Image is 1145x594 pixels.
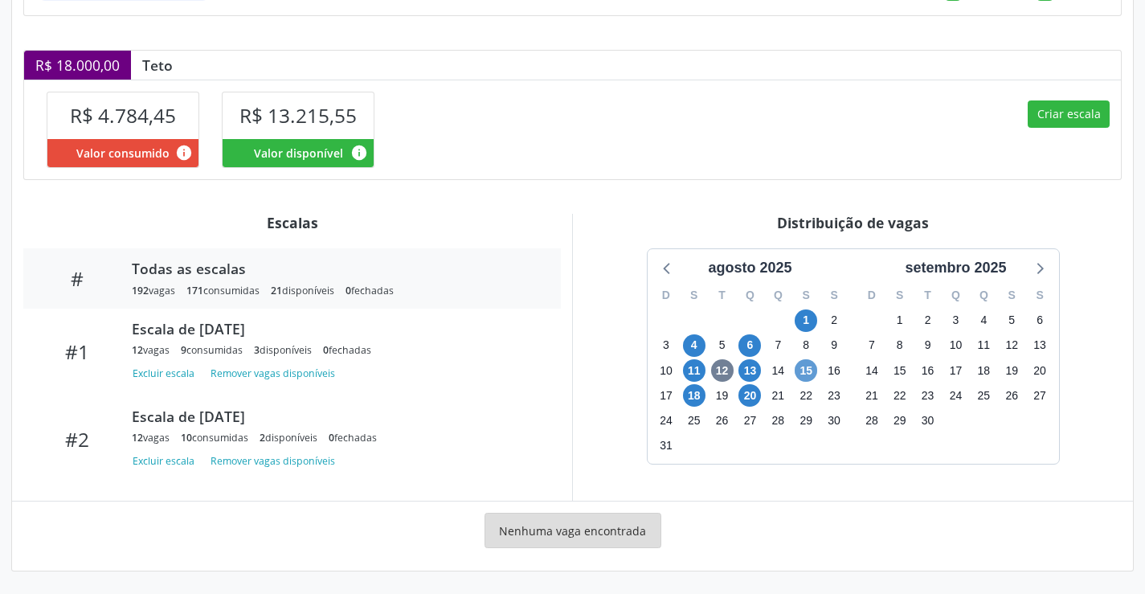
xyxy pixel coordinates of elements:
div: fechadas [346,284,394,297]
div: setembro 2025 [898,257,1012,279]
div: T [914,283,942,308]
button: Remover vagas disponíveis [204,363,341,384]
span: quarta-feira, 27 de agosto de 2025 [738,409,761,432]
div: agosto 2025 [701,257,798,279]
span: quinta-feira, 28 de agosto de 2025 [767,409,789,432]
span: quinta-feira, 4 de setembro de 2025 [972,309,995,332]
span: domingo, 28 de setembro de 2025 [861,409,883,432]
span: sábado, 13 de setembro de 2025 [1028,334,1051,357]
span: sábado, 27 de setembro de 2025 [1028,384,1051,407]
span: 12 [132,343,143,357]
div: # [35,267,121,290]
span: quarta-feira, 10 de setembro de 2025 [944,334,967,357]
span: segunda-feira, 29 de setembro de 2025 [889,409,911,432]
span: quinta-feira, 14 de agosto de 2025 [767,359,789,382]
div: vagas [132,343,170,357]
span: sexta-feira, 8 de agosto de 2025 [795,334,817,357]
span: sexta-feira, 22 de agosto de 2025 [795,384,817,407]
span: terça-feira, 12 de agosto de 2025 [711,359,734,382]
div: vagas [132,284,175,297]
span: sábado, 23 de agosto de 2025 [823,384,845,407]
span: quarta-feira, 6 de agosto de 2025 [738,334,761,357]
span: sábado, 16 de agosto de 2025 [823,359,845,382]
span: 192 [132,284,149,297]
div: S [792,283,820,308]
span: domingo, 10 de agosto de 2025 [655,359,677,382]
div: disponíveis [254,343,312,357]
span: quinta-feira, 25 de setembro de 2025 [972,384,995,407]
span: domingo, 14 de setembro de 2025 [861,359,883,382]
div: vagas [132,431,170,444]
span: segunda-feira, 4 de agosto de 2025 [683,334,705,357]
span: Valor consumido [76,145,170,162]
div: disponíveis [271,284,334,297]
span: sexta-feira, 5 de setembro de 2025 [1000,309,1023,332]
span: terça-feira, 5 de agosto de 2025 [711,334,734,357]
span: 9 [181,343,186,357]
span: 0 [346,284,351,297]
span: Valor disponível [254,145,343,162]
span: sexta-feira, 15 de agosto de 2025 [795,359,817,382]
button: Remover vagas disponíveis [204,450,341,472]
span: terça-feira, 19 de agosto de 2025 [711,384,734,407]
span: sexta-feira, 29 de agosto de 2025 [795,409,817,432]
span: quinta-feira, 21 de agosto de 2025 [767,384,789,407]
span: sexta-feira, 26 de setembro de 2025 [1000,384,1023,407]
div: Escalas [23,214,561,231]
span: quarta-feira, 3 de setembro de 2025 [944,309,967,332]
span: quarta-feira, 13 de agosto de 2025 [738,359,761,382]
span: sexta-feira, 19 de setembro de 2025 [1000,359,1023,382]
div: consumidas [181,431,248,444]
span: terça-feira, 9 de setembro de 2025 [917,334,939,357]
span: R$ 13.215,55 [239,102,357,129]
span: 0 [323,343,329,357]
span: 171 [186,284,203,297]
div: S [820,283,849,308]
span: quinta-feira, 11 de setembro de 2025 [972,334,995,357]
button: Excluir escala [132,363,201,384]
div: fechadas [323,343,371,357]
div: T [708,283,736,308]
span: quinta-feira, 7 de agosto de 2025 [767,334,789,357]
span: quarta-feira, 20 de agosto de 2025 [738,384,761,407]
span: terça-feira, 16 de setembro de 2025 [917,359,939,382]
div: S [998,283,1026,308]
span: 21 [271,284,282,297]
span: segunda-feira, 11 de agosto de 2025 [683,359,705,382]
div: Todas as escalas [132,260,538,277]
div: #2 [35,428,121,451]
span: 3 [254,343,260,357]
div: Teto [131,56,184,74]
button: Criar escala [1028,100,1110,128]
span: segunda-feira, 8 de setembro de 2025 [889,334,911,357]
span: sábado, 9 de agosto de 2025 [823,334,845,357]
span: terça-feira, 30 de setembro de 2025 [917,409,939,432]
span: sábado, 30 de agosto de 2025 [823,409,845,432]
span: domingo, 24 de agosto de 2025 [655,409,677,432]
i: Valor disponível para agendamentos feitos para este serviço [350,144,368,162]
div: R$ 18.000,00 [24,51,131,80]
span: sábado, 2 de agosto de 2025 [823,309,845,332]
span: domingo, 7 de setembro de 2025 [861,334,883,357]
span: sábado, 6 de setembro de 2025 [1028,309,1051,332]
div: D [858,283,886,308]
i: Valor consumido por agendamentos feitos para este serviço [175,144,193,162]
span: 12 [132,431,143,444]
span: sexta-feira, 1 de agosto de 2025 [795,309,817,332]
div: Nenhuma vaga encontrada [485,513,661,548]
span: domingo, 21 de setembro de 2025 [861,384,883,407]
span: terça-feira, 2 de setembro de 2025 [917,309,939,332]
span: segunda-feira, 18 de agosto de 2025 [683,384,705,407]
div: Q [942,283,970,308]
div: S [680,283,708,308]
span: 0 [329,431,334,444]
span: 2 [260,431,265,444]
span: segunda-feira, 25 de agosto de 2025 [683,409,705,432]
span: quinta-feira, 18 de setembro de 2025 [972,359,995,382]
div: disponíveis [260,431,317,444]
span: segunda-feira, 15 de setembro de 2025 [889,359,911,382]
div: consumidas [181,343,243,357]
span: quarta-feira, 17 de setembro de 2025 [944,359,967,382]
div: Escala de [DATE] [132,320,538,338]
div: Q [970,283,998,308]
